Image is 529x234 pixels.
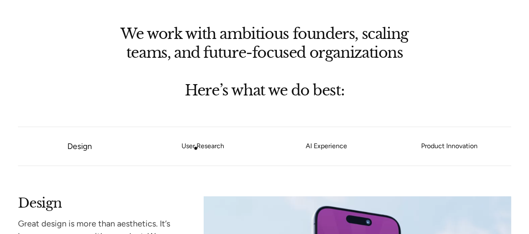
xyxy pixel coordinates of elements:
[141,144,265,149] a: User Research
[108,83,422,95] h2: Here’s what we do best:
[67,141,92,151] a: Design
[388,144,511,149] a: Product Innovation
[18,196,172,208] h2: Design
[265,144,388,149] a: AI Experience
[108,26,422,58] h2: We work with ambitious founders, scaling teams, and future-focused organizations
